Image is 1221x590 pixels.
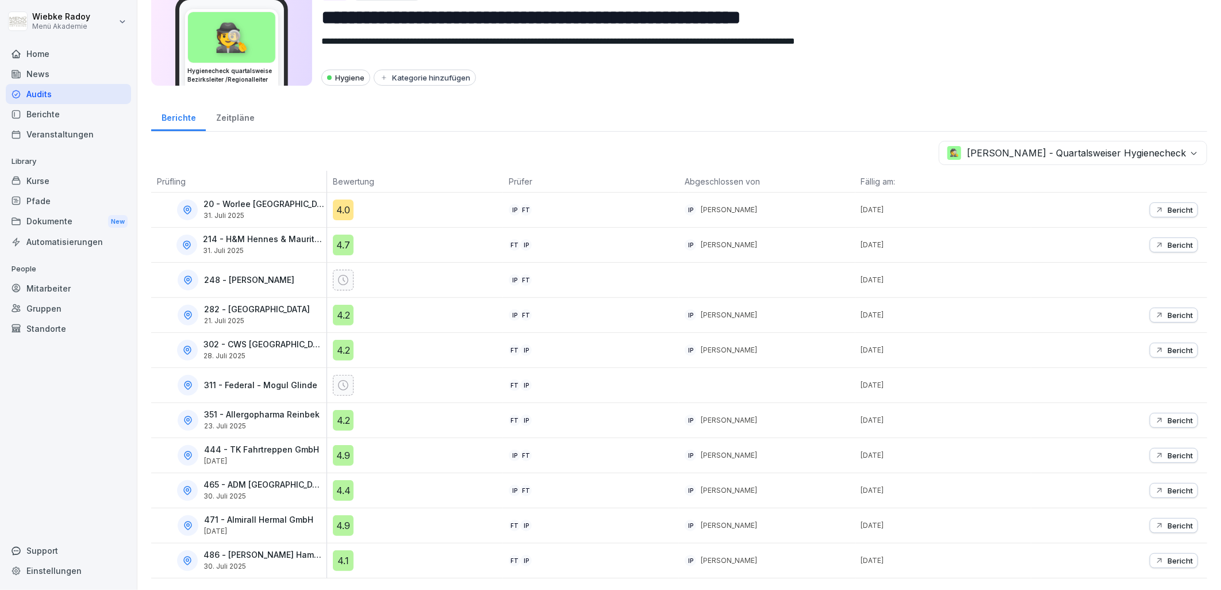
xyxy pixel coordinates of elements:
[1150,343,1198,358] button: Bericht
[520,344,532,356] div: IP
[6,319,131,339] a: Standorte
[520,204,532,216] div: FT
[520,415,532,426] div: IP
[701,555,757,566] p: [PERSON_NAME]
[520,520,532,531] div: IP
[701,240,757,250] p: [PERSON_NAME]
[1168,205,1193,214] p: Bericht
[6,44,131,64] a: Home
[701,345,757,355] p: [PERSON_NAME]
[685,520,696,531] div: IP
[509,380,520,391] div: FT
[6,232,131,252] div: Automatisierungen
[861,450,1031,461] p: [DATE]
[203,200,325,209] p: 20 - Worlee [GEOGRAPHIC_DATA]
[855,171,1031,193] th: Fällig am:
[204,305,310,315] p: 282 - [GEOGRAPHIC_DATA]
[333,340,354,361] div: 4.2
[6,171,131,191] a: Kurse
[333,445,354,466] div: 4.9
[203,562,324,570] p: 30. Juli 2025
[509,485,520,496] div: IP
[187,67,276,84] h3: Hygienecheck quartalsweise Bezirksleiter /Regionalleiter
[861,310,1031,320] p: [DATE]
[203,340,324,350] p: 302 - CWS [GEOGRAPHIC_DATA]
[6,191,131,211] a: Pfade
[204,410,320,420] p: 351 - Allergopharma Reinbek
[861,415,1031,426] p: [DATE]
[204,422,320,430] p: 23. Juli 2025
[188,12,275,63] div: 🕵️
[6,561,131,581] div: Einstellungen
[509,555,520,566] div: FT
[204,275,294,285] p: 248 - [PERSON_NAME]
[861,240,1031,250] p: [DATE]
[374,70,476,86] button: Kategorie hinzufügen
[1150,553,1198,568] button: Bericht
[6,84,131,104] a: Audits
[333,515,354,536] div: 4.9
[1150,518,1198,533] button: Bericht
[1168,240,1193,250] p: Bericht
[509,344,520,356] div: FT
[685,204,696,216] div: IP
[157,175,321,187] p: Prüfling
[333,305,354,325] div: 4.2
[203,235,324,244] p: 214 - H&M Hennes & Mauritz Logistik AB & Co KG
[520,309,532,321] div: FT
[701,450,757,461] p: [PERSON_NAME]
[1150,413,1198,428] button: Bericht
[509,415,520,426] div: FT
[685,344,696,356] div: IP
[204,317,310,325] p: 21. Juli 2025
[509,520,520,531] div: FT
[1168,346,1193,355] p: Bericht
[685,415,696,426] div: IP
[520,239,532,251] div: IP
[206,102,264,131] a: Zeitpläne
[701,520,757,531] p: [PERSON_NAME]
[685,239,696,251] div: IP
[6,260,131,278] p: People
[333,175,497,187] p: Bewertung
[204,381,317,390] p: 311 - Federal - Mogul Glinde
[6,298,131,319] a: Gruppen
[509,239,520,251] div: FT
[701,310,757,320] p: [PERSON_NAME]
[701,415,757,426] p: [PERSON_NAME]
[203,492,324,500] p: 30. Juli 2025
[503,171,679,193] th: Prüfer
[333,480,354,501] div: 4.4
[685,555,696,566] div: IP
[203,352,324,360] p: 28. Juli 2025
[379,73,470,82] div: Kategorie hinzufügen
[861,555,1031,566] p: [DATE]
[203,247,324,255] p: 31. Juli 2025
[6,64,131,84] a: News
[685,485,696,496] div: IP
[6,278,131,298] a: Mitarbeiter
[1150,308,1198,323] button: Bericht
[6,211,131,232] div: Dokumente
[1168,311,1193,320] p: Bericht
[204,515,313,525] p: 471 - Almirall Hermal GmbH
[861,275,1031,285] p: [DATE]
[333,200,354,220] div: 4.0
[333,410,354,431] div: 4.2
[333,235,354,255] div: 4.7
[1150,483,1198,498] button: Bericht
[701,205,757,215] p: [PERSON_NAME]
[1168,521,1193,530] p: Bericht
[861,205,1031,215] p: [DATE]
[520,450,532,461] div: FT
[1168,556,1193,565] p: Bericht
[520,380,532,391] div: IP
